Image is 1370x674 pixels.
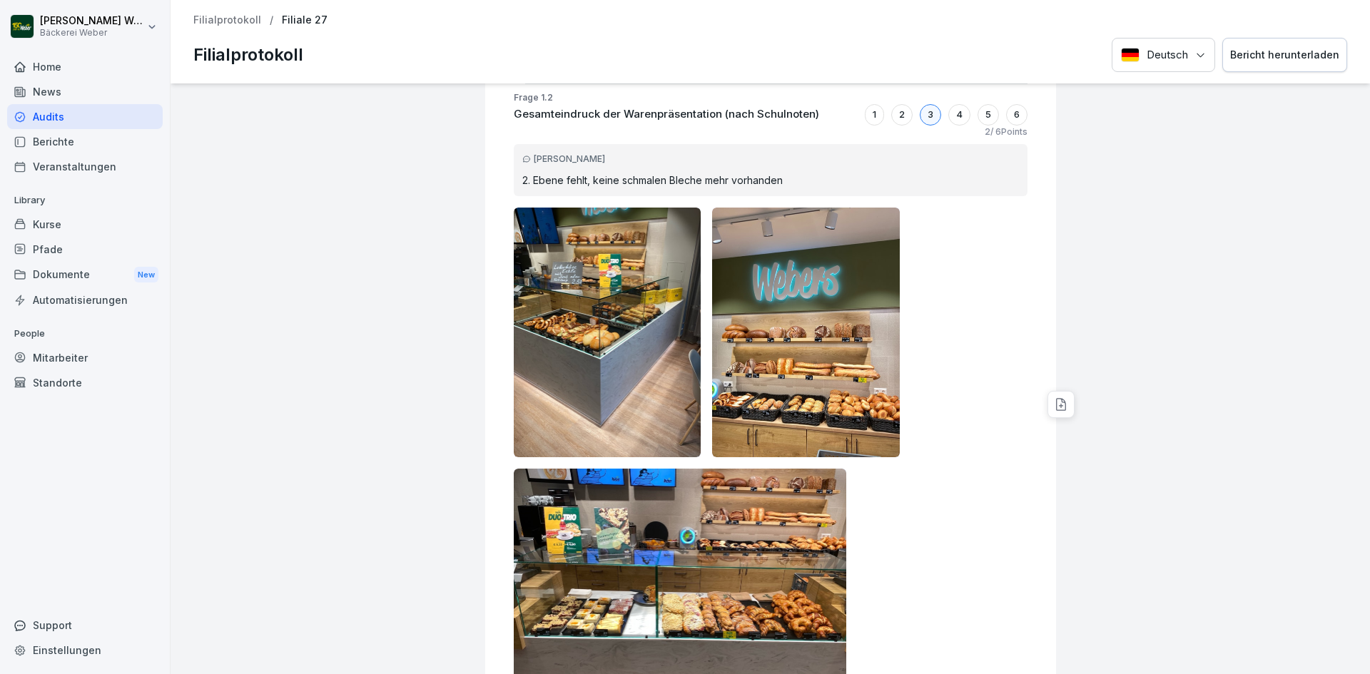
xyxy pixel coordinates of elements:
a: Filialprotokoll [193,14,261,26]
a: Veranstaltungen [7,154,163,179]
div: Support [7,613,163,638]
div: 3 [920,104,941,126]
p: Filialprotokoll [193,42,303,68]
p: Frage 1.2 [514,91,1027,104]
a: News [7,79,163,104]
a: Berichte [7,129,163,154]
a: Home [7,54,163,79]
a: Mitarbeiter [7,345,163,370]
p: Library [7,189,163,212]
div: 6 [1006,104,1027,126]
p: Gesamteindruck der Warenpräsentation (nach Schulnoten) [514,106,819,123]
img: Deutsch [1121,48,1140,62]
img: tbgdpessoubb70or9nijghyd.png [712,208,900,457]
img: grg6czgc8j1dc1iqxg3lkep9.png [514,208,701,457]
a: Audits [7,104,163,129]
div: 4 [948,104,970,126]
a: Einstellungen [7,638,163,663]
button: Language [1112,38,1215,73]
div: 5 [978,104,999,126]
a: Automatisierungen [7,287,163,312]
p: Deutsch [1147,47,1188,63]
p: Filiale 27 [282,14,328,26]
p: 2 / 6 Points [985,126,1027,138]
div: 1 [865,104,884,126]
p: Bäckerei Weber [40,28,144,38]
a: Standorte [7,370,163,395]
div: New [134,267,158,283]
button: Bericht herunterladen [1222,38,1347,73]
div: 2 [891,104,913,126]
p: / [270,14,273,26]
div: Dokumente [7,262,163,288]
p: 2. Ebene fehlt, keine schmalen Bleche mehr vorhanden [522,173,1019,188]
p: People [7,322,163,345]
a: Kurse [7,212,163,237]
p: [PERSON_NAME] Weber [40,15,144,27]
a: Pfade [7,237,163,262]
a: DokumenteNew [7,262,163,288]
div: [PERSON_NAME] [522,153,1019,165]
div: Bericht herunterladen [1230,47,1339,63]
